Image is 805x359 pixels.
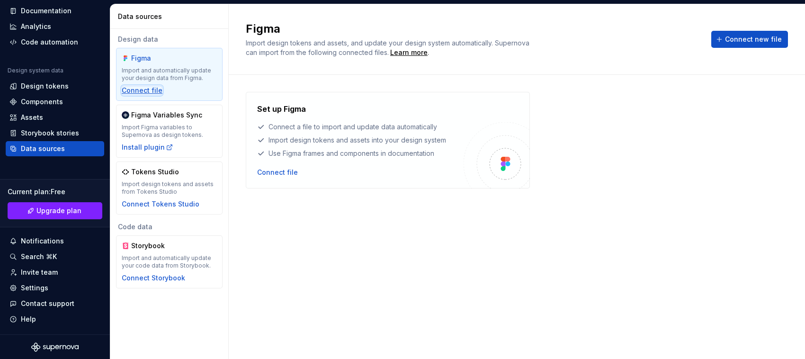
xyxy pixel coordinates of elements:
[6,296,104,311] button: Contact support
[6,35,104,50] a: Code automation
[21,97,63,107] div: Components
[257,135,464,145] div: Import design tokens and assets into your design system
[21,22,51,31] div: Analytics
[8,187,102,197] div: Current plan : Free
[118,12,224,21] div: Data sources
[122,273,185,283] button: Connect Storybook
[6,312,104,327] button: Help
[6,265,104,280] a: Invite team
[390,48,428,57] a: Learn more
[131,54,177,63] div: Figma
[116,162,223,215] a: Tokens StudioImport design tokens and assets from Tokens StudioConnect Tokens Studio
[6,110,104,125] a: Assets
[6,249,104,264] button: Search ⌘K
[21,144,65,153] div: Data sources
[131,241,177,251] div: Storybook
[6,141,104,156] a: Data sources
[36,206,81,215] span: Upgrade plan
[6,94,104,109] a: Components
[8,202,102,219] a: Upgrade plan
[116,235,223,288] a: StorybookImport and automatically update your code data from Storybook.Connect Storybook
[21,113,43,122] div: Assets
[246,21,700,36] h2: Figma
[116,222,223,232] div: Code data
[257,168,298,177] button: Connect file
[21,236,64,246] div: Notifications
[122,180,217,196] div: Import design tokens and assets from Tokens Studio
[21,283,48,293] div: Settings
[116,35,223,44] div: Design data
[116,48,223,101] a: FigmaImport and automatically update your design data from Figma.Connect file
[122,86,162,95] button: Connect file
[131,110,202,120] div: Figma Variables Sync
[711,31,788,48] button: Connect new file
[21,37,78,47] div: Code automation
[122,199,199,209] button: Connect Tokens Studio
[6,79,104,94] a: Design tokens
[31,342,79,352] svg: Supernova Logo
[122,254,217,269] div: Import and automatically update your code data from Storybook.
[21,268,58,277] div: Invite team
[257,103,306,115] h4: Set up Figma
[8,67,63,74] div: Design system data
[725,35,782,44] span: Connect new file
[257,122,464,132] div: Connect a file to import and update data automatically
[6,233,104,249] button: Notifications
[122,67,217,82] div: Import and automatically update your design data from Figma.
[6,126,104,141] a: Storybook stories
[246,39,531,56] span: Import design tokens and assets, and update your design system automatically. Supernova can impor...
[21,6,72,16] div: Documentation
[257,149,464,158] div: Use Figma frames and components in documentation
[21,299,74,308] div: Contact support
[131,167,179,177] div: Tokens Studio
[6,3,104,18] a: Documentation
[6,280,104,296] a: Settings
[21,81,69,91] div: Design tokens
[116,105,223,158] a: Figma Variables SyncImport Figma variables to Supernova as design tokens.Install plugin
[21,128,79,138] div: Storybook stories
[21,252,57,261] div: Search ⌘K
[21,314,36,324] div: Help
[122,143,173,152] button: Install plugin
[6,19,104,34] a: Analytics
[122,124,217,139] div: Import Figma variables to Supernova as design tokens.
[389,49,429,56] span: .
